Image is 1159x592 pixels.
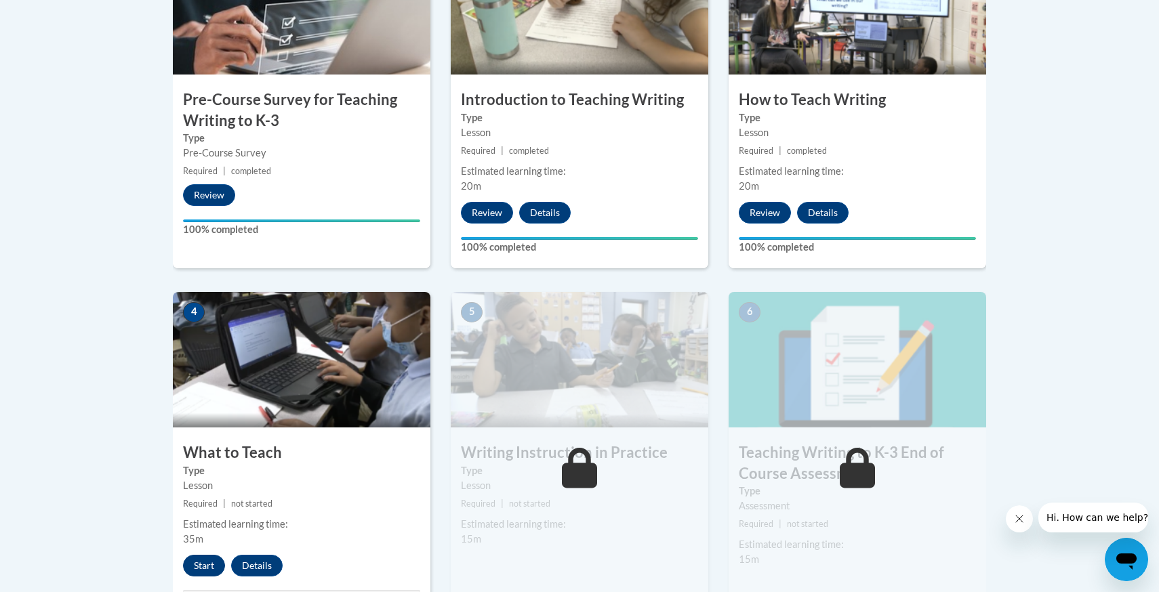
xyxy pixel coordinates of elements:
iframe: Close message [1006,505,1033,532]
h3: What to Teach [173,442,430,463]
div: Estimated learning time: [461,517,698,532]
span: Required [183,166,218,176]
button: Details [519,202,571,224]
span: 4 [183,302,205,322]
button: Review [183,184,235,206]
button: Details [231,555,283,576]
button: Review [739,202,791,224]
label: Type [461,463,698,478]
span: | [501,146,504,156]
span: | [501,499,504,509]
span: 6 [739,302,760,322]
span: 20m [739,180,759,192]
div: Lesson [461,478,698,493]
span: | [779,146,781,156]
span: completed [787,146,827,156]
span: 35m [183,533,203,545]
label: 100% completed [461,240,698,255]
img: Course Image [729,292,986,427]
button: Start [183,555,225,576]
div: Estimated learning time: [739,537,976,552]
span: | [779,519,781,529]
span: Required [739,146,773,156]
div: Your progress [739,237,976,240]
span: 20m [461,180,481,192]
h3: Introduction to Teaching Writing [451,89,708,110]
span: completed [509,146,549,156]
div: Estimated learning time: [461,164,698,179]
span: 15m [739,553,759,565]
label: Type [739,484,976,499]
div: Lesson [739,125,976,140]
div: Pre-Course Survey [183,146,420,161]
button: Review [461,202,513,224]
div: Assessment [739,499,976,513]
span: not started [787,519,828,529]
div: Estimated learning time: [183,517,420,532]
div: Estimated learning time: [739,164,976,179]
label: 100% completed [739,240,976,255]
button: Details [797,202,849,224]
span: 15m [461,533,481,545]
div: Lesson [461,125,698,140]
h3: Teaching Writing to K-3 End of Course Assessment [729,442,986,484]
span: not started [509,499,550,509]
label: Type [183,131,420,146]
span: 5 [461,302,483,322]
label: 100% completed [183,222,420,237]
iframe: Button to launch messaging window [1105,538,1148,581]
span: | [223,499,226,509]
label: Type [183,463,420,478]
span: not started [231,499,272,509]
span: Required [461,146,495,156]
h3: How to Teach Writing [729,89,986,110]
div: Your progress [183,219,420,222]
h3: Pre-Course Survey for Teaching Writing to K-3 [173,89,430,131]
span: Required [739,519,773,529]
label: Type [739,110,976,125]
span: completed [231,166,271,176]
span: | [223,166,226,176]
span: Required [461,499,495,509]
iframe: Message from company [1038,503,1148,532]
label: Type [461,110,698,125]
h3: Writing Instruction in Practice [451,442,708,463]
div: Your progress [461,237,698,240]
div: Lesson [183,478,420,493]
img: Course Image [451,292,708,427]
span: Required [183,499,218,509]
img: Course Image [173,292,430,427]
